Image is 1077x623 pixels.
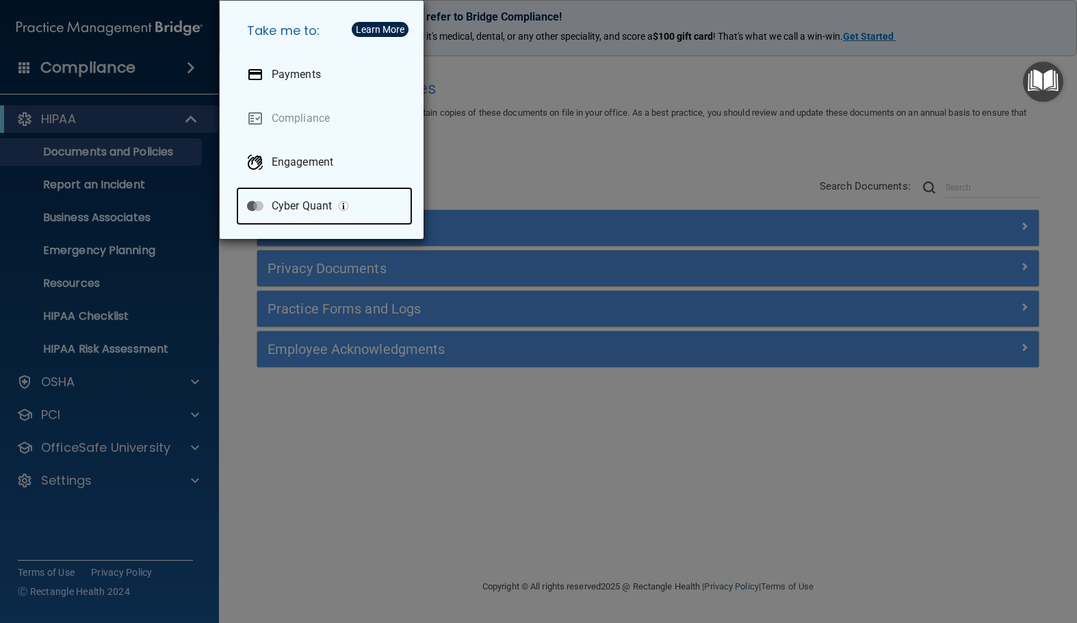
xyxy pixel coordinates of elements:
[272,68,321,81] p: Payments
[356,25,404,34] div: Learn More
[236,99,413,138] a: Compliance
[272,199,332,213] p: Cyber Quant
[352,22,408,37] button: Learn More
[236,55,413,94] a: Payments
[236,187,413,225] a: Cyber Quant
[1023,62,1063,102] button: Open Resource Center
[272,155,333,169] p: Engagement
[236,12,413,50] h5: Take me to:
[236,143,413,181] a: Engagement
